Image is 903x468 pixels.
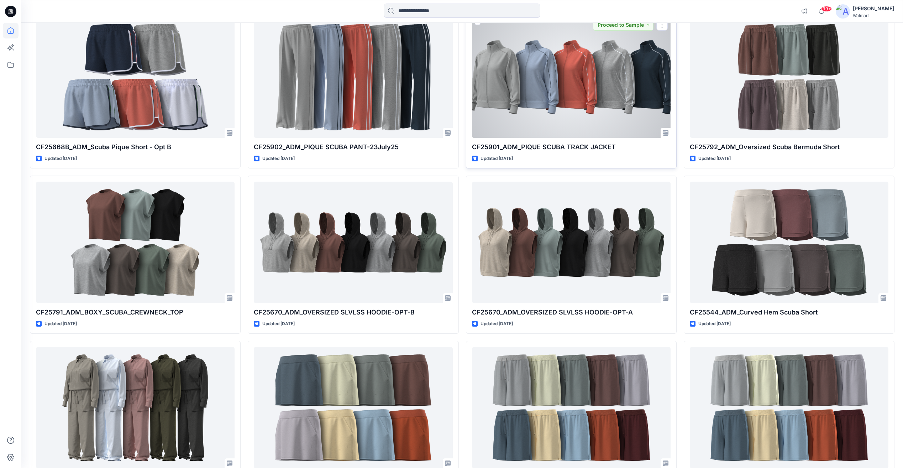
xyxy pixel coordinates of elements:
[254,142,452,152] p: CF25902_ADM_PIQUE SCUBA PANT-23July25
[254,307,452,317] p: CF25670_ADM_OVERSIZED SLVLSS HOODIE-OPT-B
[36,16,235,138] a: CF25668B_ADM_Scuba Pique Short - Opt B
[472,307,671,317] p: CF25670_ADM_OVERSIZED SLVLSS HOODIE-OPT-A
[698,320,731,328] p: Updated [DATE]
[472,182,671,303] a: CF25670_ADM_OVERSIZED SLVLSS HOODIE-OPT-A
[44,155,77,162] p: Updated [DATE]
[254,16,452,138] a: CF25902_ADM_PIQUE SCUBA PANT-23July25
[44,320,77,328] p: Updated [DATE]
[853,4,894,13] div: [PERSON_NAME]
[36,142,235,152] p: CF25668B_ADM_Scuba Pique Short - Opt B
[254,182,452,303] a: CF25670_ADM_OVERSIZED SLVLSS HOODIE-OPT-B
[698,155,731,162] p: Updated [DATE]
[821,6,832,12] span: 99+
[481,155,513,162] p: Updated [DATE]
[836,4,850,19] img: avatar
[472,142,671,152] p: CF25901_ADM_PIQUE SCUBA TRACK JACKET
[690,16,888,138] a: CF25792_ADM_Oversized Scuba Bermuda Short
[481,320,513,328] p: Updated [DATE]
[690,142,888,152] p: CF25792_ADM_Oversized Scuba Bermuda Short
[472,16,671,138] a: CF25901_ADM_PIQUE SCUBA TRACK JACKET
[262,155,295,162] p: Updated [DATE]
[36,182,235,303] a: CF25791_ADM_BOXY_SCUBA_CREWNECK_TOP
[690,307,888,317] p: CF25544_ADM_Curved Hem Scuba Short
[853,13,894,18] div: Walmart
[690,182,888,303] a: CF25544_ADM_Curved Hem Scuba Short
[36,307,235,317] p: CF25791_ADM_BOXY_SCUBA_CREWNECK_TOP
[262,320,295,328] p: Updated [DATE]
